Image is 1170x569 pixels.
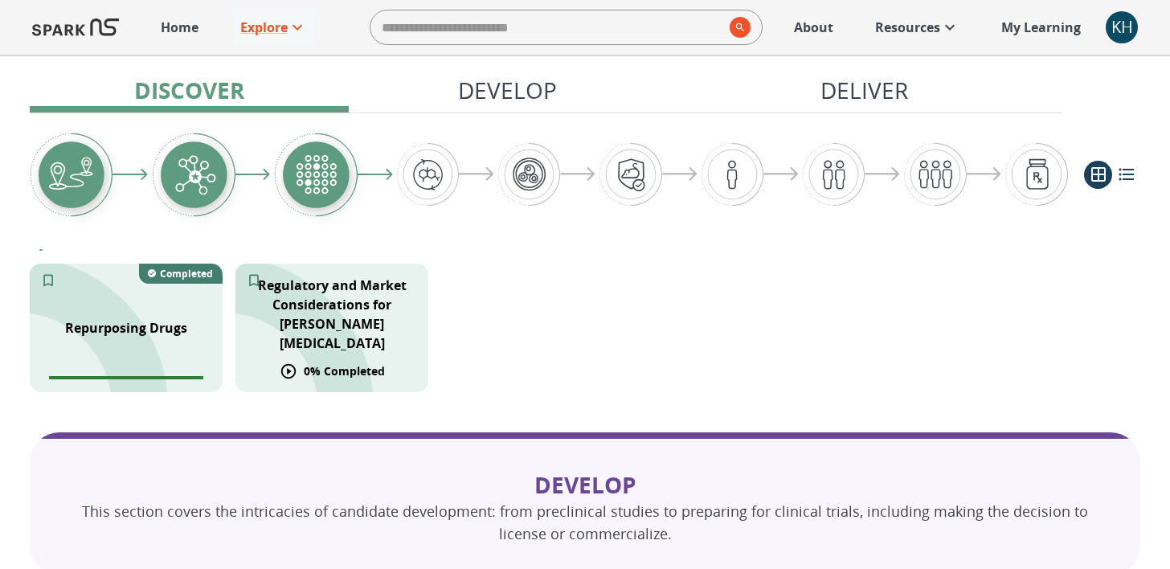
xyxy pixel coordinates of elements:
img: arrow-right [763,167,799,182]
div: KH [1106,11,1138,43]
span: Module completion progress of user [49,376,203,379]
button: grid view [1084,161,1112,189]
div: SPARK NS branding pattern [235,264,428,392]
button: account of current user [1106,11,1138,43]
img: arrow-right [662,167,697,182]
button: search [723,10,751,44]
a: About [786,10,841,45]
a: Home [153,10,207,45]
p: Repurposing Drugs [65,318,187,338]
img: arrow-right [865,167,900,182]
p: About [794,18,833,37]
p: Explore [240,18,288,37]
img: arrow-right [459,167,494,182]
p: Resources [875,18,940,37]
p: This section covers the intricacies of candidate development: from preclinical studies to prepari... [81,500,1089,545]
svg: Add to My Learning [40,272,56,289]
a: Resources [867,10,967,45]
p: 0 % Completed [304,362,385,379]
p: Discover [134,73,244,107]
img: arrow-right [112,169,148,181]
button: list view [1112,161,1140,189]
p: Regulatory and Market Considerations for [PERSON_NAME][MEDICAL_DATA] [245,276,419,353]
p: Develop [458,73,557,107]
p: My Learning [1001,18,1081,37]
img: arrow-right [560,167,595,182]
p: Home [161,18,198,37]
div: SPARK NS branding pattern [30,264,223,392]
p: Deliver [820,73,908,107]
img: arrow-right [235,169,271,181]
p: Completed [160,267,213,280]
svg: Add to My Learning [246,272,262,289]
div: Graphic showing the progression through the Discover, Develop, and Deliver pipeline, highlighting... [30,133,1068,217]
img: arrow-right [967,167,1002,182]
p: Develop [81,469,1089,500]
img: Logo of SPARK at Stanford [32,8,119,47]
a: Explore [232,10,315,45]
img: arrow-right [358,169,393,181]
a: My Learning [993,10,1090,45]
